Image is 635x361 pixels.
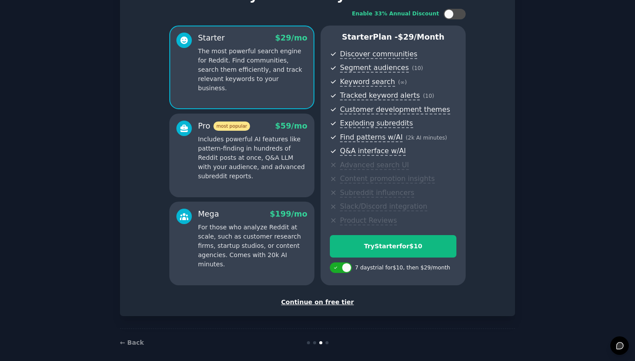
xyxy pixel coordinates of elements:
span: Discover communities [340,50,417,59]
div: Continue on free tier [129,298,506,307]
a: ← Back [120,339,144,346]
span: Product Reviews [340,216,397,225]
span: Keyword search [340,77,395,87]
p: Starter Plan - [330,32,456,43]
span: Content promotion insights [340,174,435,184]
div: Pro [198,121,250,132]
span: Advanced search UI [340,161,409,170]
span: $ 29 /month [398,33,444,41]
div: Mega [198,209,219,220]
span: Find patterns w/AI [340,133,403,142]
span: $ 199 /mo [270,210,307,218]
span: ( 10 ) [423,93,434,99]
p: Includes powerful AI features like pattern-finding in hundreds of Reddit posts at once, Q&A LLM w... [198,135,307,181]
span: Slack/Discord integration [340,202,427,211]
span: ( 2k AI minutes ) [406,135,447,141]
div: Starter [198,33,225,44]
span: most popular [213,122,250,131]
button: TryStarterfor$10 [330,235,456,258]
span: ( 10 ) [412,65,423,71]
span: Customer development themes [340,105,450,114]
div: 7 days trial for $10 , then $ 29 /month [355,264,450,272]
span: Segment audiences [340,63,409,73]
span: ( ∞ ) [398,79,407,85]
span: $ 29 /mo [275,33,307,42]
span: Subreddit influencers [340,188,414,198]
span: $ 59 /mo [275,122,307,130]
span: Tracked keyword alerts [340,91,420,100]
p: The most powerful search engine for Reddit. Find communities, search them efficiently, and track ... [198,47,307,93]
span: Exploding subreddits [340,119,413,128]
div: Try Starter for $10 [330,242,456,251]
p: For those who analyze Reddit at scale, such as customer research firms, startup studios, or conte... [198,223,307,269]
div: Enable 33% Annual Discount [352,10,439,18]
span: Q&A interface w/AI [340,147,406,156]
